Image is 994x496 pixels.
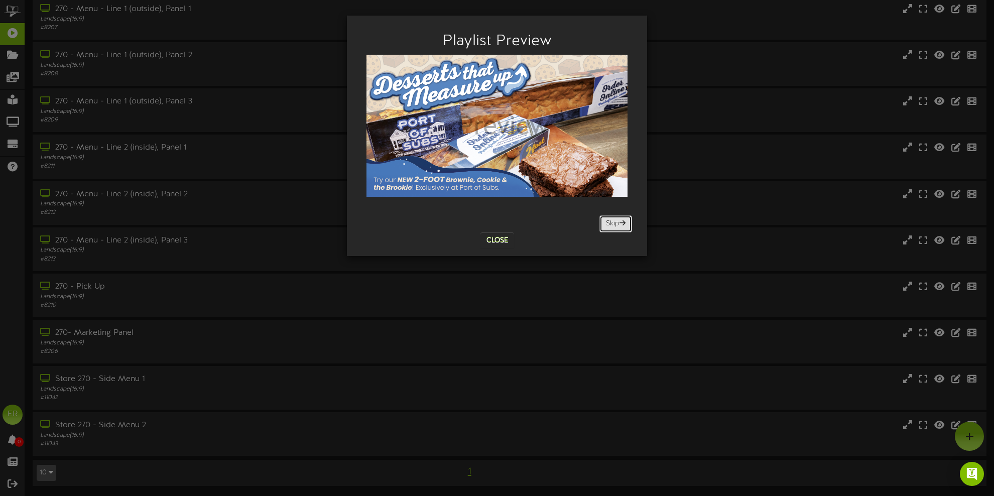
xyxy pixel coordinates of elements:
[362,33,632,50] h2: Playlist Preview
[457,60,550,220] div: Preview
[599,215,632,232] button: Skip
[960,462,984,486] div: Open Intercom Messenger
[480,232,514,249] button: Close
[354,55,640,197] img: d79daa54-6b54-4b8c-92da-6fde7786912f.jpg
